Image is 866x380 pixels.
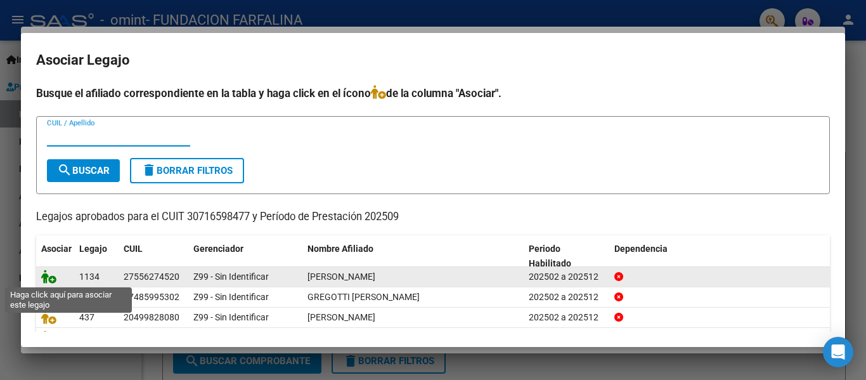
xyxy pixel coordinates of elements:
[141,165,233,176] span: Borrar Filtros
[124,331,179,345] div: 20558414163
[36,48,830,72] h2: Asociar Legajo
[74,235,119,277] datatable-header-cell: Legajo
[529,331,604,345] div: 202502 a 202512
[57,162,72,178] mat-icon: search
[124,244,143,254] span: CUIL
[307,244,373,254] span: Nombre Afiliado
[529,310,604,325] div: 202502 a 202512
[307,292,420,302] span: GREGOTTI MARIA MALENA
[609,235,830,277] datatable-header-cell: Dependencia
[36,235,74,277] datatable-header-cell: Asociar
[124,290,179,305] div: 27485995302
[524,235,609,277] datatable-header-cell: Periodo Habilitado
[193,292,269,302] span: Z99 - Sin Identificar
[193,312,269,322] span: Z99 - Sin Identificar
[823,337,853,367] div: Open Intercom Messenger
[614,244,668,254] span: Dependencia
[529,270,604,284] div: 202502 a 202512
[41,244,72,254] span: Asociar
[529,244,571,268] span: Periodo Habilitado
[79,292,94,302] span: 727
[302,235,524,277] datatable-header-cell: Nombre Afiliado
[307,272,375,282] span: QUINTANA ABAD CATALINA
[529,290,604,305] div: 202502 a 202512
[79,244,107,254] span: Legajo
[188,235,302,277] datatable-header-cell: Gerenciador
[141,162,157,178] mat-icon: delete
[124,270,179,284] div: 27556274520
[119,235,188,277] datatable-header-cell: CUIL
[124,310,179,325] div: 20499828080
[36,85,830,102] h4: Busque el afiliado correspondiente en la tabla y haga click en el ícono de la columna "Asociar".
[79,312,94,322] span: 437
[57,165,110,176] span: Buscar
[47,159,120,182] button: Buscar
[36,209,830,225] p: Legajos aprobados para el CUIT 30716598477 y Período de Prestación 202509
[130,158,244,183] button: Borrar Filtros
[79,272,100,282] span: 1134
[193,272,269,282] span: Z99 - Sin Identificar
[193,244,243,254] span: Gerenciador
[307,312,375,322] span: TEXIDO BENJAMIN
